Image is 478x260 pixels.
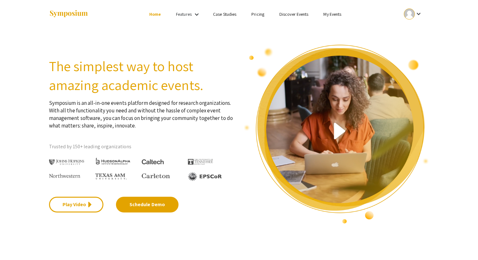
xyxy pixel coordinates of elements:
[193,11,201,18] mat-icon: Expand Features list
[397,7,429,21] button: Expand account dropdown
[49,10,88,18] img: Symposium by ForagerOne
[251,11,264,17] a: Pricing
[279,11,309,17] a: Discover Events
[142,159,164,165] img: Caltech
[49,94,234,129] p: Symposium is an all-in-one events platform designed for research organizations. With all the func...
[95,157,131,165] img: HudsonAlpha
[244,44,429,224] img: video overview of Symposium
[49,142,234,151] p: Trusted by 150+ leading organizations
[95,173,127,180] img: Texas A&M University
[188,159,213,165] img: The University of Tennessee
[188,172,223,181] img: EPSCOR
[415,10,422,18] mat-icon: Expand account dropdown
[49,57,234,94] h2: The simplest way to host amazing academic events.
[49,159,85,165] img: Johns Hopkins University
[323,11,341,17] a: My Events
[213,11,236,17] a: Case Studies
[149,11,161,17] a: Home
[49,174,80,178] img: Northwestern
[176,11,192,17] a: Features
[116,197,179,212] a: Schedule Demo
[49,197,103,212] a: Play Video
[142,173,170,178] img: Carleton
